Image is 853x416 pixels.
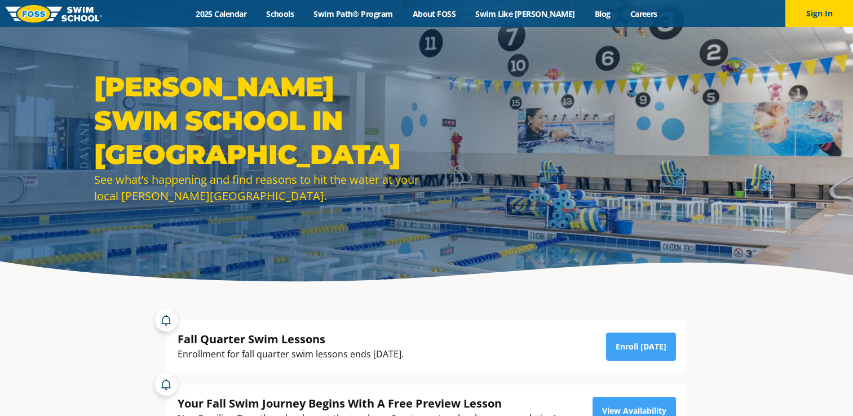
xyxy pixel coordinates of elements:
[178,347,404,362] div: Enrollment for fall quarter swim lessons ends [DATE].
[178,331,404,347] div: Fall Quarter Swim Lessons
[304,8,403,19] a: Swim Path® Program
[606,333,676,361] a: Enroll [DATE]
[186,8,257,19] a: 2025 Calendar
[466,8,585,19] a: Swim Like [PERSON_NAME]
[94,171,421,204] div: See what’s happening and find reasons to hit the water at your local [PERSON_NAME][GEOGRAPHIC_DATA].
[178,396,556,411] div: Your Fall Swim Journey Begins With A Free Preview Lesson
[6,5,102,23] img: FOSS Swim School Logo
[94,70,421,171] h1: [PERSON_NAME] Swim School in [GEOGRAPHIC_DATA]
[620,8,667,19] a: Careers
[403,8,466,19] a: About FOSS
[257,8,304,19] a: Schools
[585,8,620,19] a: Blog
